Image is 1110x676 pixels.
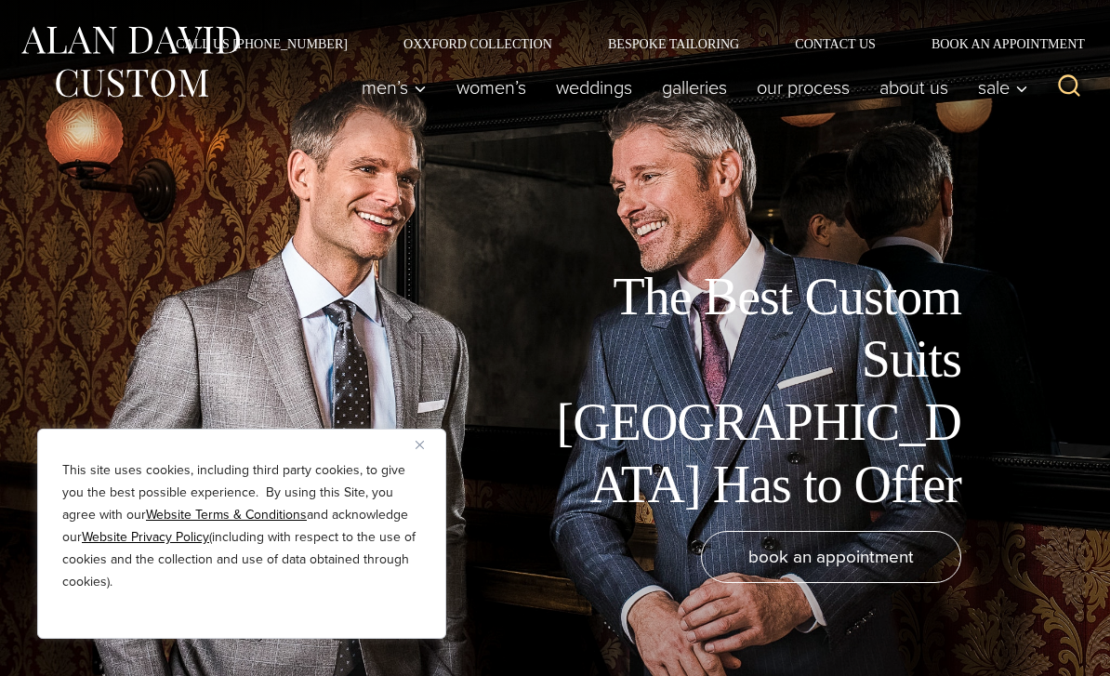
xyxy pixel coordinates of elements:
nav: Primary Navigation [347,69,1037,106]
a: Book an Appointment [904,37,1091,50]
nav: Secondary Navigation [148,37,1091,50]
a: Contact Us [767,37,904,50]
a: Website Terms & Conditions [146,505,307,524]
p: This site uses cookies, including third party cookies, to give you the best possible experience. ... [62,459,421,593]
a: Oxxford Collection [376,37,580,50]
a: Women’s [442,69,541,106]
img: Alan David Custom [19,20,242,103]
span: Men’s [362,78,427,97]
span: book an appointment [748,543,914,570]
img: Close [416,441,424,449]
button: Close [416,433,438,456]
button: View Search Form [1047,65,1091,110]
a: Call Us [PHONE_NUMBER] [148,37,376,50]
a: book an appointment [701,531,961,583]
a: Website Privacy Policy [82,527,209,547]
a: About Us [865,69,963,106]
h1: The Best Custom Suits [GEOGRAPHIC_DATA] Has to Offer [543,266,961,516]
a: Galleries [647,69,742,106]
a: Our Process [742,69,865,106]
a: Bespoke Tailoring [580,37,767,50]
a: weddings [541,69,647,106]
span: Sale [978,78,1028,97]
